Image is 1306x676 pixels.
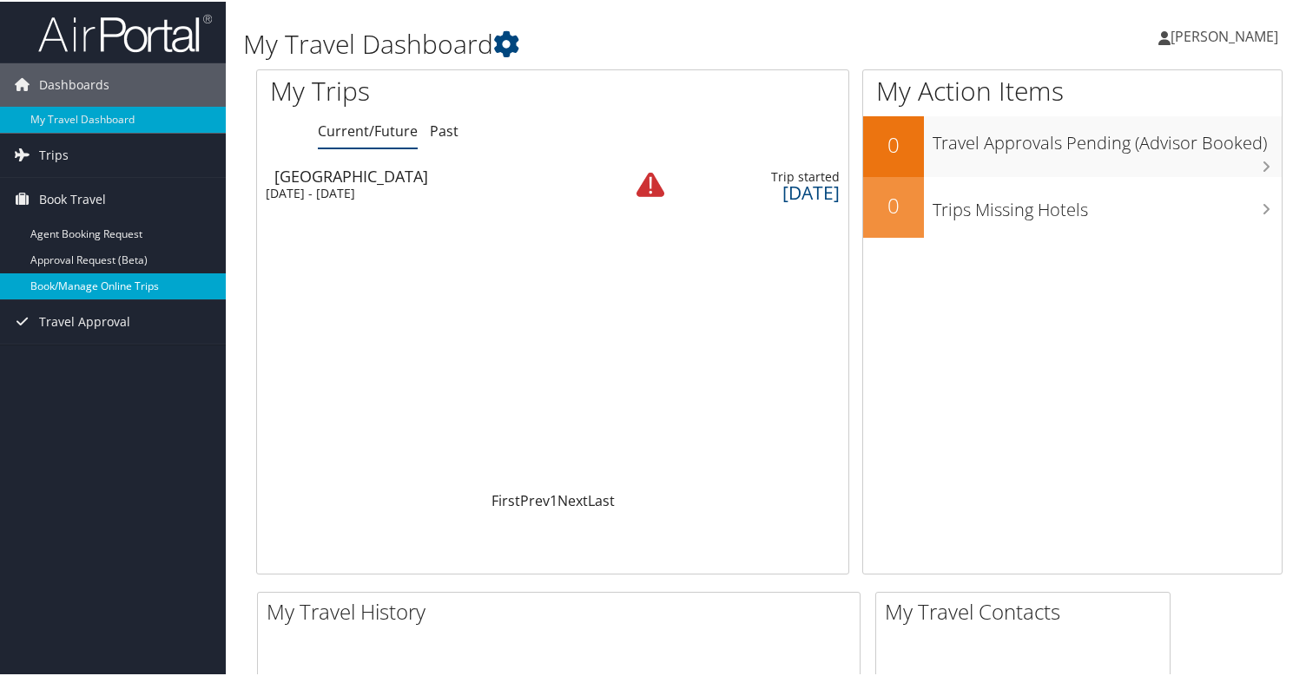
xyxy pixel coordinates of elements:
[686,167,840,183] div: Trip started
[270,71,589,108] h1: My Trips
[520,489,550,509] a: Prev
[1171,25,1278,44] span: [PERSON_NAME]
[318,120,418,139] a: Current/Future
[885,595,1170,625] h2: My Travel Contacts
[267,595,860,625] h2: My Travel History
[430,120,458,139] a: Past
[274,167,605,182] div: [GEOGRAPHIC_DATA]
[863,71,1282,108] h1: My Action Items
[243,24,945,61] h1: My Travel Dashboard
[863,189,924,219] h2: 0
[39,62,109,105] span: Dashboards
[686,183,840,199] div: [DATE]
[637,169,664,197] img: alert-flat-solid-warning.png
[863,175,1282,236] a: 0Trips Missing Hotels
[38,11,212,52] img: airportal-logo.png
[1158,9,1296,61] a: [PERSON_NAME]
[266,184,597,200] div: [DATE] - [DATE]
[557,489,588,509] a: Next
[863,128,924,158] h2: 0
[933,121,1282,154] h3: Travel Approvals Pending (Advisor Booked)
[39,132,69,175] span: Trips
[588,489,615,509] a: Last
[933,187,1282,220] h3: Trips Missing Hotels
[39,299,130,342] span: Travel Approval
[39,176,106,220] span: Book Travel
[550,489,557,509] a: 1
[491,489,520,509] a: First
[863,115,1282,175] a: 0Travel Approvals Pending (Advisor Booked)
